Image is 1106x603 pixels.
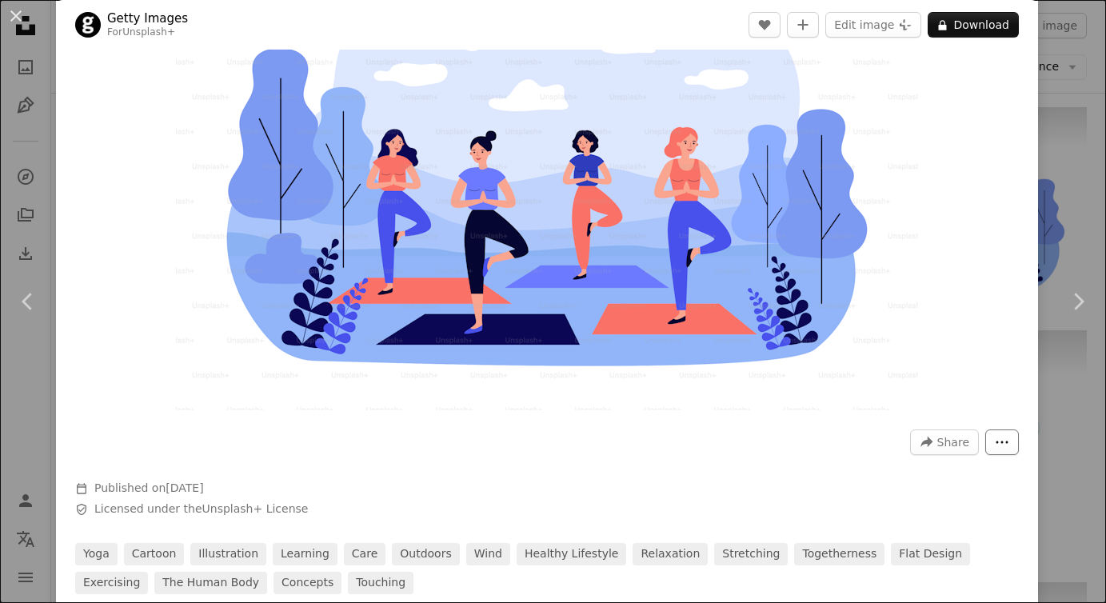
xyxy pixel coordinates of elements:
a: togetherness [794,543,884,565]
a: touching [348,572,413,594]
a: Unsplash+ License [202,502,309,515]
span: Licensed under the [94,501,308,517]
span: Share [937,430,969,454]
a: stretching [714,543,788,565]
div: For [107,26,188,39]
a: care [344,543,385,565]
a: Next [1050,225,1106,378]
a: outdoors [392,543,459,565]
a: cartoon [124,543,185,565]
a: learning [273,543,337,565]
a: healthy lifestyle [517,543,627,565]
a: flat design [891,543,970,565]
a: exercising [75,572,148,594]
a: illustration [190,543,266,565]
a: the human body [154,572,267,594]
button: Download [928,12,1019,38]
button: Like [749,12,781,38]
button: Edit image [825,12,921,38]
a: Getty Images [107,10,188,26]
img: Go to Getty Images's profile [75,12,101,38]
span: Published on [94,481,204,494]
time: April 24, 2023 at 5:30:01 AM GMT+2 [166,481,203,494]
button: Add to Collection [787,12,819,38]
a: yoga [75,543,118,565]
a: relaxation [633,543,708,565]
button: Share this image [910,429,979,455]
a: concepts [274,572,341,594]
a: Unsplash+ [122,26,175,38]
button: More Actions [985,429,1019,455]
a: wind [466,543,510,565]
